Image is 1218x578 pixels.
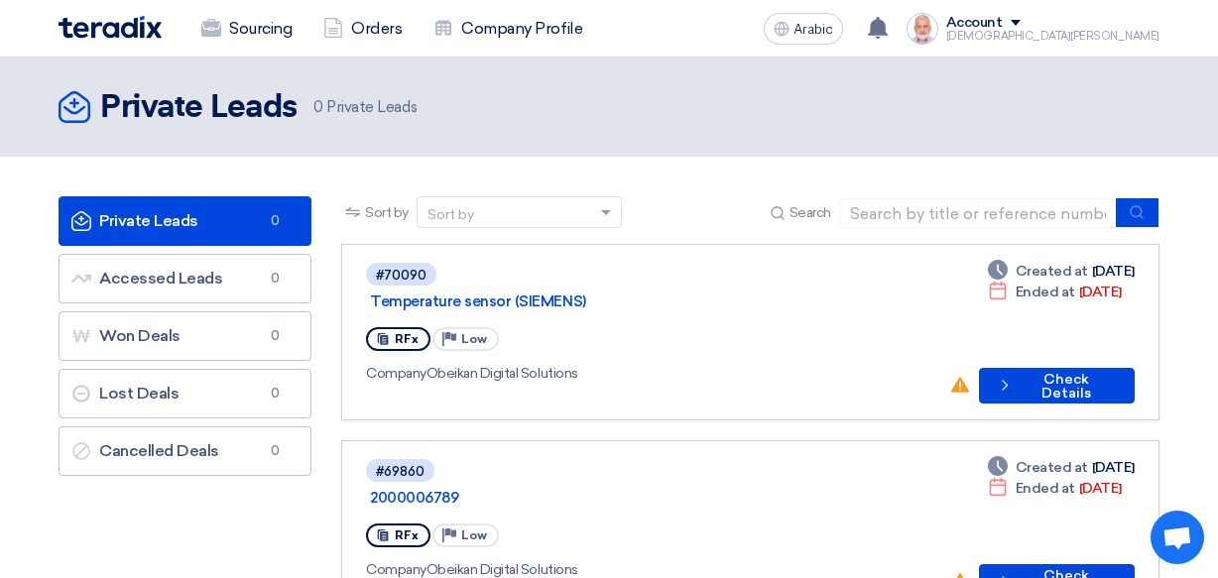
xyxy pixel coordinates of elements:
[99,326,181,345] font: Won Deals
[59,16,162,39] img: Teradix logo
[461,19,582,38] font: Company Profile
[313,98,323,116] font: 0
[59,369,311,418] a: Lost Deals0
[1041,371,1091,402] font: Check Details
[376,464,425,479] font: #69860
[1016,263,1088,280] font: Created at
[427,206,474,223] font: Sort by
[1079,480,1122,497] font: [DATE]
[1079,284,1122,300] font: [DATE]
[370,292,586,310] font: Temperature sensor (SIEMENS)
[839,198,1117,228] input: Search by title or reference number
[59,311,311,361] a: Won Deals0
[376,268,426,283] font: #70090
[461,528,487,542] font: Low
[271,271,280,286] font: 0
[99,211,198,230] font: Private Leads
[351,19,402,38] font: Orders
[271,328,280,343] font: 0
[1016,480,1075,497] font: Ended at
[946,30,1159,43] font: [DEMOGRAPHIC_DATA][PERSON_NAME]
[1092,459,1135,476] font: [DATE]
[764,13,843,45] button: Arabic
[100,92,298,124] font: Private Leads
[229,19,292,38] font: Sourcing
[793,21,833,38] font: Arabic
[99,269,222,288] font: Accessed Leads
[907,13,938,45] img: _1742543512085.jpg
[99,441,219,460] font: Cancelled Deals
[1092,263,1135,280] font: [DATE]
[59,196,311,246] a: Private Leads0
[59,254,311,303] a: Accessed Leads0
[307,7,418,51] a: Orders
[271,443,280,458] font: 0
[370,489,866,507] a: 2000006789
[461,332,487,346] font: Low
[1016,284,1075,300] font: Ended at
[370,489,458,507] font: 2000006789
[426,365,578,382] font: Obeikan Digital Solutions
[366,561,426,578] font: Company
[1151,511,1204,564] div: Open chat
[790,204,831,221] font: Search
[271,213,280,228] font: 0
[370,292,866,310] a: Temperature sensor (SIEMENS)
[366,365,426,382] font: Company
[395,332,419,346] font: RFx
[946,14,1003,31] font: Account
[365,204,409,221] font: Sort by
[395,528,419,542] font: RFx
[271,386,280,401] font: 0
[1016,459,1088,476] font: Created at
[185,7,307,51] a: Sourcing
[426,561,578,578] font: Obeikan Digital Solutions
[59,426,311,476] a: Cancelled Deals0
[99,384,179,403] font: Lost Deals
[326,98,417,116] font: Private Leads
[979,368,1135,404] button: Check Details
